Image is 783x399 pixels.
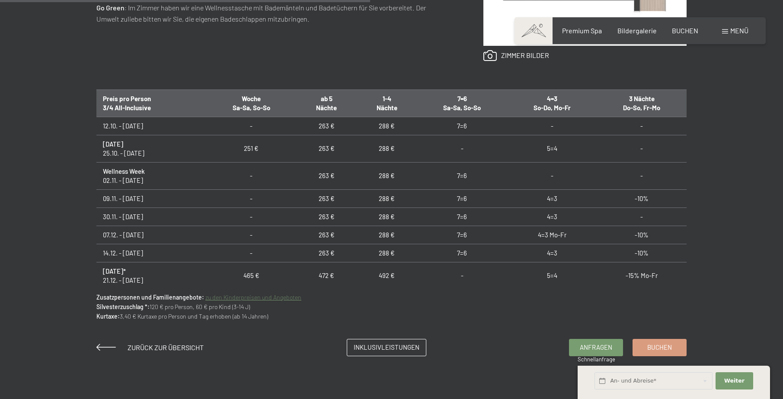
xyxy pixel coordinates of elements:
[206,262,297,289] td: 465 €
[297,262,357,289] td: 472 €
[357,135,417,162] td: 288 €
[417,189,507,207] td: 7=6
[96,207,206,226] td: 30.11. - [DATE]
[96,262,206,289] td: 21.12. - [DATE]
[597,207,687,226] td: -
[206,117,297,135] td: -
[507,207,597,226] td: 4=3
[357,262,417,289] td: 492 €
[96,343,204,351] a: Zurück zur Übersicht
[507,244,597,262] td: 4=3
[597,162,687,189] td: -
[297,162,357,189] td: 263 €
[297,244,357,262] td: 263 €
[128,343,204,351] span: Zurück zur Übersicht
[96,226,206,244] td: 07.12. - [DATE]
[633,339,686,356] a: Buchen
[417,226,507,244] td: 7=6
[730,26,748,35] span: Menü
[417,262,507,289] td: -
[597,89,687,117] th: 3 Nächte Do-So, Fr-Mo
[347,339,426,356] a: Inklusivleistungen
[597,226,687,244] td: -10%
[96,189,206,207] td: 09.11. - [DATE]
[206,207,297,226] td: -
[597,244,687,262] td: -10%
[206,162,297,189] td: -
[562,26,602,35] a: Premium Spa
[103,167,145,175] strong: Wellness Week
[96,244,206,262] td: 14.12. - [DATE]
[96,117,206,135] td: 12.10. - [DATE]
[206,135,297,162] td: 251 €
[297,207,357,226] td: 263 €
[597,135,687,162] td: -
[417,135,507,162] td: -
[206,226,297,244] td: -
[417,89,507,117] th: 7=6 Sa-Sa, So-So
[96,2,449,24] p: : Im Zimmer haben wir eine Wellnesstasche mit Bademänteln und Badetüchern für Sie vorbereitet. De...
[357,117,417,135] td: 288 €
[96,89,206,117] th: Preis pro Person 3/4 All-Inclusive
[569,339,623,356] a: Anfragen
[357,89,417,117] th: 1-4 Nächte
[103,267,126,275] strong: [DATE]*
[96,294,204,301] strong: Zusatzpersonen und Familienangebote:
[507,262,597,289] td: 5=4
[354,343,419,352] span: Inklusivleistungen
[597,262,687,289] td: -15% Mo-Fr
[96,162,206,189] td: 02.11. - [DATE]
[647,343,672,352] span: Buchen
[417,244,507,262] td: 7=6
[507,189,597,207] td: 4=3
[297,226,357,244] td: 263 €
[96,303,150,310] strong: Silvesterzuschlag *:
[357,226,417,244] td: 288 €
[716,372,753,390] button: Weiter
[417,162,507,189] td: 7=6
[96,135,206,162] td: 25.10. - [DATE]
[507,162,597,189] td: -
[297,135,357,162] td: 263 €
[297,117,357,135] td: 263 €
[357,244,417,262] td: 288 €
[507,226,597,244] td: 4=3 Mo-Fr
[617,26,657,35] a: Bildergalerie
[597,189,687,207] td: -10%
[206,89,297,117] th: Woche Sa-Sa, So-So
[357,189,417,207] td: 288 €
[297,89,357,117] th: ab 5 Nächte
[597,117,687,135] td: -
[357,162,417,189] td: 288 €
[297,189,357,207] td: 263 €
[96,313,120,320] strong: Kurtaxe:
[507,89,597,117] th: 4=3 So-Do, Mo-Fr
[206,244,297,262] td: -
[580,343,612,352] span: Anfragen
[507,117,597,135] td: -
[417,207,507,226] td: 7=6
[672,26,698,35] a: BUCHEN
[357,207,417,226] td: 288 €
[578,356,615,363] span: Schnellanfrage
[96,293,687,322] p: 120 € pro Person, 60 € pro Kind (3-14 J) 3,40 € Kurtaxe pro Person und Tag erhoben (ab 14 Jahren)
[724,377,745,385] span: Weiter
[507,135,597,162] td: 5=4
[96,3,125,12] strong: Go Green
[417,117,507,135] td: 7=6
[103,140,123,148] strong: [DATE]
[206,189,297,207] td: -
[205,294,301,301] a: zu den Kinderpreisen und Angeboten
